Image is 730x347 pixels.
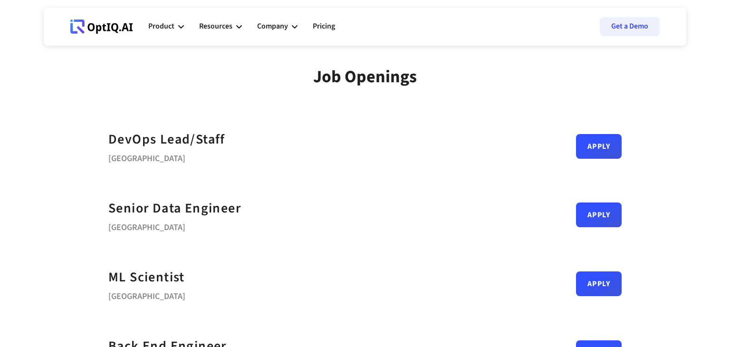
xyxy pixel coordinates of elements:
a: Apply [576,202,622,227]
div: Job Openings [313,67,417,87]
div: Product [148,20,174,33]
a: DevOps Lead/Staff [108,129,225,150]
div: Product [148,12,184,41]
div: Company [257,12,298,41]
a: ML Scientist [108,267,185,288]
a: Webflow Homepage [70,12,133,41]
a: Senior Data Engineer [108,198,241,219]
div: Webflow Homepage [70,33,71,34]
a: Apply [576,271,622,296]
a: Get a Demo [600,17,660,36]
div: [GEOGRAPHIC_DATA] [108,150,225,164]
div: Resources [199,20,232,33]
div: [GEOGRAPHIC_DATA] [108,288,185,301]
div: [GEOGRAPHIC_DATA] [108,219,241,232]
div: Company [257,20,288,33]
a: Pricing [313,12,335,41]
a: Apply [576,134,622,159]
div: Resources [199,12,242,41]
